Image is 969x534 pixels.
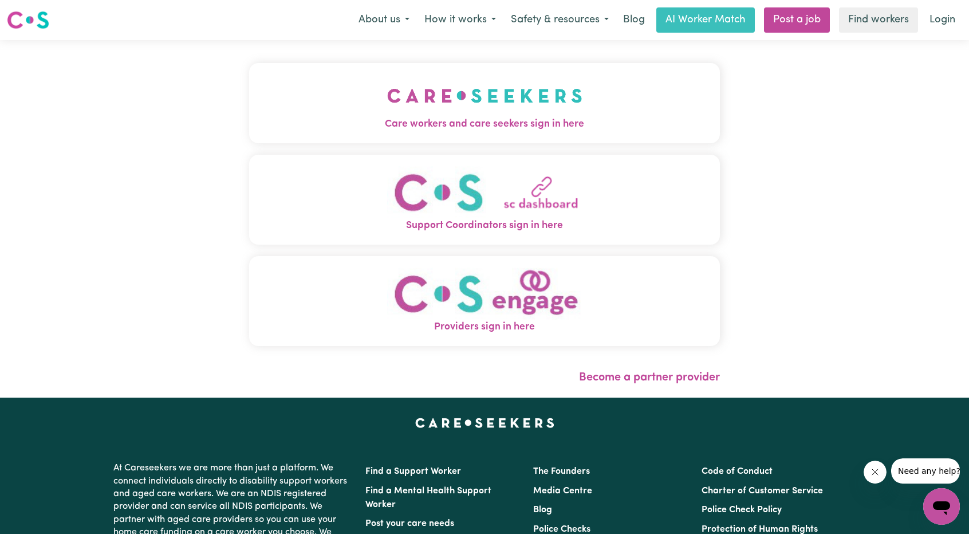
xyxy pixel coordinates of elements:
[249,256,720,346] button: Providers sign in here
[351,8,417,32] button: About us
[533,525,590,534] a: Police Checks
[249,320,720,335] span: Providers sign in here
[249,218,720,233] span: Support Coordinators sign in here
[533,486,592,496] a: Media Centre
[417,8,503,32] button: How it works
[7,8,69,17] span: Need any help?
[923,488,960,525] iframe: Button to launch messaging window
[891,458,960,484] iframe: Message from company
[616,7,652,33] a: Blog
[503,8,616,32] button: Safety & resources
[764,7,830,33] a: Post a job
[249,117,720,132] span: Care workers and care seekers sign in here
[365,486,491,509] a: Find a Mental Health Support Worker
[923,7,962,33] a: Login
[864,461,887,484] iframe: Close message
[7,7,49,33] a: Careseekers logo
[702,486,823,496] a: Charter of Customer Service
[839,7,918,33] a: Find workers
[656,7,755,33] a: AI Worker Match
[579,372,720,383] a: Become a partner provider
[415,418,554,427] a: Careseekers home page
[702,505,782,515] a: Police Check Policy
[702,467,773,476] a: Code of Conduct
[533,467,590,476] a: The Founders
[533,505,552,515] a: Blog
[365,519,454,528] a: Post your care needs
[365,467,461,476] a: Find a Support Worker
[7,10,49,30] img: Careseekers logo
[702,525,818,534] a: Protection of Human Rights
[249,63,720,143] button: Care workers and care seekers sign in here
[249,155,720,245] button: Support Coordinators sign in here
